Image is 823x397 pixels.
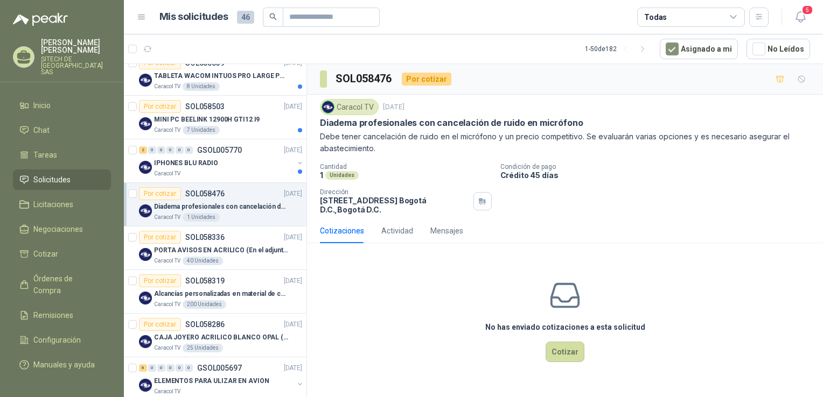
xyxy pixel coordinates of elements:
[485,321,645,333] h3: No has enviado cotizaciones a esta solicitud
[381,225,413,237] div: Actividad
[41,39,111,54] p: [PERSON_NAME] [PERSON_NAME]
[320,225,364,237] div: Cotizaciones
[320,188,469,196] p: Dirección
[383,102,404,112] p: [DATE]
[325,171,359,180] div: Unidades
[33,248,58,260] span: Cotizar
[33,334,81,346] span: Configuración
[185,59,225,67] p: SOL058539
[183,344,223,352] div: 25 Unidades
[33,273,101,296] span: Órdenes de Compra
[185,103,225,110] p: SOL058503
[139,318,181,331] div: Por cotizar
[176,146,184,154] div: 0
[139,146,147,154] div: 2
[139,231,181,244] div: Por cotizar
[430,225,463,237] div: Mensajes
[284,189,302,199] p: [DATE]
[284,320,302,330] p: [DATE]
[33,223,83,235] span: Negociaciones
[801,5,813,15] span: 5
[269,13,277,20] span: search
[139,144,304,178] a: 2 0 0 0 0 0 GSOL005770[DATE] Company LogoIPHONES BLU RADIOCaracol TV
[322,101,334,113] img: Company Logo
[154,213,180,222] p: Caracol TV
[33,124,50,136] span: Chat
[284,363,302,373] p: [DATE]
[185,277,225,285] p: SOL058319
[139,361,304,396] a: 6 0 0 0 0 0 GSOL005697[DATE] Company LogoELEMENTOS PARA ULIZAR EN AVIONCaracol TV
[660,39,738,59] button: Asignado a mi
[124,314,306,357] a: Por cotizarSOL058286[DATE] Company LogoCAJA JOYERO ACRILICO BLANCO OPAL (En el adjunto mas detall...
[13,244,111,264] a: Cotizar
[148,364,156,372] div: 0
[154,289,288,299] p: Alcancías personalizadas en material de cerámica (VER ADJUNTO)
[13,145,111,165] a: Tareas
[320,196,469,214] p: [STREET_ADDRESS] Bogotá D.C. , Bogotá D.C.
[13,355,111,375] a: Manuales y ayuda
[41,56,111,75] p: SITECH DE [GEOGRAPHIC_DATA] SAS
[197,364,242,372] p: GSOL005697
[33,174,71,186] span: Solicitudes
[148,146,156,154] div: 0
[139,335,152,348] img: Company Logo
[747,39,810,59] button: No Leídos
[13,330,111,350] a: Configuración
[33,100,51,111] span: Inicio
[13,120,111,140] a: Chat
[154,387,180,396] p: Caracol TV
[320,99,379,115] div: Caracol TV
[320,171,323,180] p: 1
[154,344,180,352] p: Caracol TV
[237,11,254,24] span: 46
[546,342,584,362] button: Cotizar
[13,95,111,116] a: Inicio
[139,187,181,200] div: Por cotizar
[13,194,111,215] a: Licitaciones
[139,292,152,304] img: Company Logo
[402,73,451,86] div: Por cotizar
[166,364,175,372] div: 0
[154,82,180,91] p: Caracol TV
[139,379,152,392] img: Company Logo
[33,309,73,321] span: Remisiones
[176,364,184,372] div: 0
[183,213,220,222] div: 1 Unidades
[13,305,111,325] a: Remisiones
[33,149,57,161] span: Tareas
[13,169,111,190] a: Solicitudes
[500,171,819,180] p: Crédito 45 días
[644,11,667,23] div: Todas
[139,204,152,217] img: Company Logo
[154,332,288,343] p: CAJA JOYERO ACRILICO BLANCO OPAL (En el adjunto mas detalle)
[33,198,73,210] span: Licitaciones
[154,158,218,168] p: IPHONES BLU RADIO
[154,300,180,309] p: Caracol TV
[124,183,306,226] a: Por cotizarSOL058476[DATE] Company LogoDiadema profesionales con cancelación de ruido en micrófon...
[183,82,220,91] div: 8 Unidades
[124,96,306,139] a: Por cotizarSOL058503[DATE] Company LogoMINI PC BEELINK 12900H GTI12 I9Caracol TV7 Unidades
[139,74,152,87] img: Company Logo
[139,274,181,287] div: Por cotizar
[185,321,225,328] p: SOL058286
[124,270,306,314] a: Por cotizarSOL058319[DATE] Company LogoAlcancías personalizadas en material de cerámica (VER ADJU...
[197,146,242,154] p: GSOL005770
[320,163,492,171] p: Cantidad
[284,232,302,243] p: [DATE]
[791,8,810,27] button: 5
[154,376,269,386] p: ELEMENTOS PARA ULIZAR EN AVION
[336,70,393,87] h3: SOL058476
[154,71,288,81] p: TABLETA WACOM INTUOS PRO LARGE PTK870K0A
[139,161,152,174] img: Company Logo
[183,257,223,265] div: 40 Unidades
[154,115,260,125] p: MINI PC BEELINK 12900H GTI12 I9
[284,145,302,155] p: [DATE]
[139,117,152,130] img: Company Logo
[185,190,225,197] p: SOL058476
[500,163,819,171] p: Condición de pago
[13,13,68,26] img: Logo peakr
[154,257,180,265] p: Caracol TV
[185,233,225,241] p: SOL058336
[166,146,175,154] div: 0
[139,100,181,113] div: Por cotizar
